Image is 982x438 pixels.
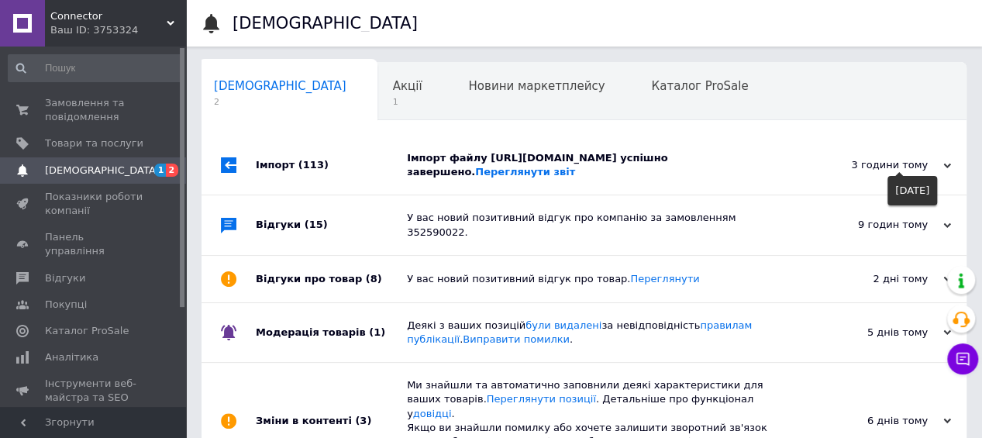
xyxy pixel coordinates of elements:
[413,408,452,419] a: довідці
[369,326,385,338] span: (1)
[256,303,407,362] div: Модерація товарів
[45,324,129,338] span: Каталог ProSale
[214,79,346,93] span: [DEMOGRAPHIC_DATA]
[45,298,87,312] span: Покупці
[407,319,752,345] a: правилам публікації
[525,319,601,331] a: були видалені
[45,96,143,124] span: Замовлення та повідомлення
[393,79,422,93] span: Акції
[475,166,575,178] a: Переглянути звіт
[256,256,407,302] div: Відгуки про товар
[366,273,382,285] span: (8)
[407,272,796,286] div: У вас новий позитивний відгук про товар.
[487,393,596,405] a: Переглянути позиції
[463,333,570,345] a: Виправити помилки
[50,9,167,23] span: Connector
[407,151,796,179] div: Імпорт файлу [URL][DOMAIN_NAME] успішно завершено.
[45,136,143,150] span: Товари та послуги
[45,190,143,218] span: Показники роботи компанії
[45,164,160,178] span: [DEMOGRAPHIC_DATA]
[355,415,371,426] span: (3)
[305,219,328,230] span: (15)
[407,211,796,239] div: У вас новий позитивний відгук про компанію за замовленням 352590022.
[154,164,167,177] span: 1
[796,326,951,340] div: 5 днів тому
[45,377,143,405] span: Інструменти веб-майстра та SEO
[887,176,937,205] div: [DATE]
[947,343,978,374] button: Чат з покупцем
[407,319,796,347] div: Деякі з ваших позицій за невідповідність . .
[796,272,951,286] div: 2 дні тому
[796,158,951,172] div: 3 години тому
[45,350,98,364] span: Аналітика
[796,414,951,428] div: 6 днів тому
[256,195,407,254] div: Відгуки
[468,79,605,93] span: Новини маркетплейсу
[45,230,143,258] span: Панель управління
[233,14,418,33] h1: [DEMOGRAPHIC_DATA]
[45,271,85,285] span: Відгуки
[393,96,422,108] span: 1
[630,273,699,285] a: Переглянути
[8,54,183,82] input: Пошук
[214,96,346,108] span: 2
[166,164,178,177] span: 2
[796,218,951,232] div: 9 годин тому
[256,136,407,195] div: Імпорт
[651,79,748,93] span: Каталог ProSale
[50,23,186,37] div: Ваш ID: 3753324
[298,159,329,171] span: (113)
